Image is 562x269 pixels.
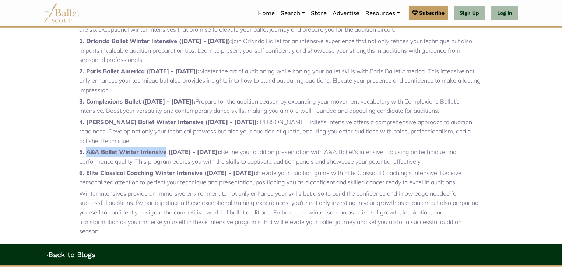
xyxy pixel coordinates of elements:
a: Log In [491,6,518,21]
p: [PERSON_NAME] Ballet's intensive offers a comprehensive approach to audition readiness. Develop n... [79,118,483,146]
a: Search [278,6,308,21]
a: Sign Up [454,6,485,21]
a: Resources [362,6,403,21]
code: ‹ [47,250,49,259]
p: Refine your audition presentation with A&A Ballet's intensive, focusing on technique and performa... [79,147,483,166]
p: Join Orlando Ballet for an intensive experience that not only refines your technique but also imp... [79,36,483,65]
strong: 5. A&A Ballet Winter Intensive ([DATE] - [DATE]): [79,148,221,156]
strong: 4. [PERSON_NAME] Ballet Winter Intensive ([DATE] - [DATE]): [79,118,258,126]
strong: 2. Paris Ballet America ([DATE] - [DATE]): [79,67,199,75]
a: Store [308,6,330,21]
a: ‹Back to Blogs [47,250,95,259]
p: Master the art of auditioning while honing your ballet skills with Paris Ballet America. This int... [79,67,483,95]
a: Subscribe [409,6,448,20]
a: Advertise [330,6,362,21]
img: gem.svg [412,9,418,17]
p: Prepare for the audition season by expanding your movement vocabulary with Complexions Ballet's i... [79,97,483,116]
strong: 6. Elite Classical Coaching Winter Intensive ([DATE] - [DATE]): [79,169,257,177]
p: Winter intensives provide an immersive environment to not only enhance your skills but also to bu... [79,189,483,236]
strong: 1. Orlando Ballet Winter Intensive ([DATE] - [DATE]): [79,37,232,45]
p: Elevate your audition game with Elite Classical Coaching's intensive. Receive personalized attent... [79,168,483,187]
span: Subscribe [419,9,445,17]
strong: 3. Complexions Ballet ([DATE] - [DATE]): [79,98,195,105]
a: Home [255,6,278,21]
